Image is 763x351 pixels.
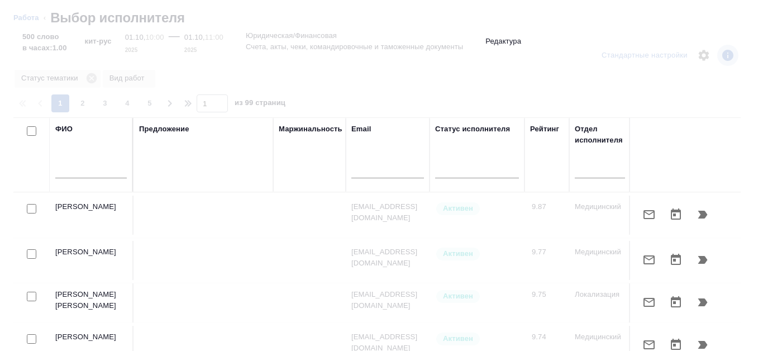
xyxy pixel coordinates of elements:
[27,292,36,301] input: Выбери исполнителей, чтобы отправить приглашение на работу
[27,204,36,214] input: Выбери исполнителей, чтобы отправить приглашение на работу
[50,241,133,280] td: [PERSON_NAME]
[139,124,189,135] div: Предложение
[662,201,689,228] button: Открыть календарь загрузки
[530,124,559,135] div: Рейтинг
[27,249,36,259] input: Выбери исполнителей, чтобы отправить приглашение на работу
[485,36,521,47] p: Редактура
[435,124,510,135] div: Статус исполнителя
[636,289,662,316] button: Отправить предложение о работе
[575,124,625,146] div: Отдел исполнителя
[689,246,716,273] button: Продолжить
[636,201,662,228] button: Отправить предложение о работе
[636,246,662,273] button: Отправить предложение о работе
[662,246,689,273] button: Открыть календарь загрузки
[279,124,342,135] div: Маржинальность
[27,334,36,344] input: Выбери исполнителей, чтобы отправить приглашение на работу
[351,124,371,135] div: Email
[689,201,716,228] button: Продолжить
[55,124,73,135] div: ФИО
[50,283,133,322] td: [PERSON_NAME] [PERSON_NAME]
[662,289,689,316] button: Открыть календарь загрузки
[689,289,716,316] button: Продолжить
[50,196,133,235] td: [PERSON_NAME]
